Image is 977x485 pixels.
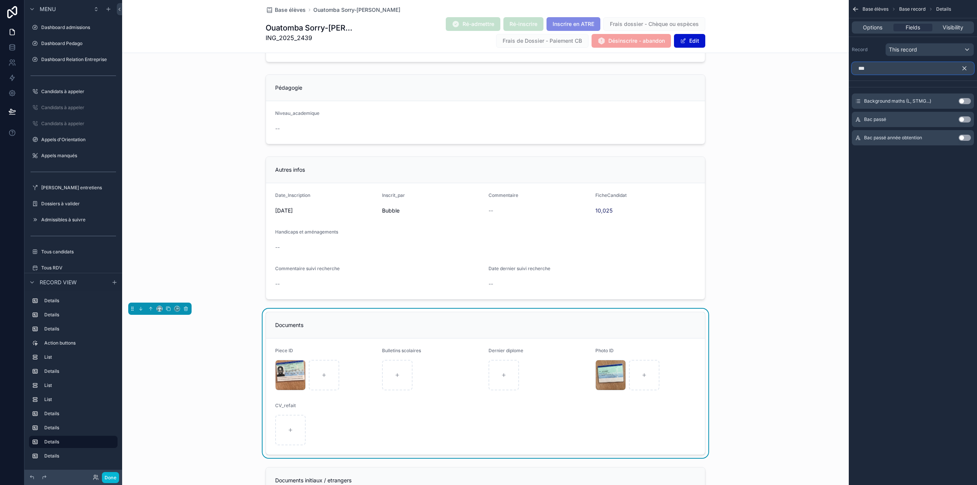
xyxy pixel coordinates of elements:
a: Dossiers à valider [29,198,118,210]
a: Ouatomba Sorry-[PERSON_NAME] [313,6,400,14]
label: List [44,382,114,388]
a: Dashboard Relation Entreprise [29,53,118,66]
button: This record [885,43,974,56]
label: List [44,396,114,403]
div: scrollable content [24,291,122,470]
a: Dashboard Pedago [29,37,118,50]
span: Visibility [943,24,963,31]
span: Bac passé année obtention [864,135,922,141]
label: Details [44,312,114,318]
a: Candidats à appeler [29,118,118,130]
a: Admissibles à suivre [29,214,118,226]
label: Record [852,47,882,53]
span: Options [863,24,882,31]
span: Dernier diplome [488,348,523,353]
label: Appels manqués [41,153,116,159]
label: Dashboard Relation Entreprise [41,56,116,63]
label: Action buttons [44,340,114,346]
span: This record [889,46,917,53]
a: Candidats à appeler [29,102,118,114]
label: Candidats à appeler [41,121,116,127]
label: Candidats à appeler [41,89,116,95]
button: Edit [674,34,705,48]
span: Base record [899,6,925,12]
label: List [44,354,114,360]
span: CV_refait [275,403,296,408]
span: Base élèves [275,6,306,14]
a: Appels d'Orientation [29,134,118,146]
button: Done [102,472,119,483]
label: Dossiers à valider [41,201,116,207]
label: Tous RDV [41,265,116,271]
span: Record view [40,279,77,286]
span: Documents [275,322,303,328]
span: Details [936,6,951,12]
label: Dashboard Pedago [41,40,116,47]
span: Background maths (L, STMG...) [864,98,931,104]
label: Details [44,298,114,304]
a: Tous RDV [29,262,118,274]
label: Tous candidats [41,249,116,255]
span: Base élèves [863,6,888,12]
a: [PERSON_NAME] entretiens [29,182,118,194]
label: Details [44,453,114,459]
span: ING_2025_2439 [266,33,356,42]
label: Details [44,326,114,332]
a: Tous candidats [29,246,118,258]
a: Dashboard admissions [29,21,118,34]
label: Details [44,368,114,374]
a: Appels manqués [29,150,118,162]
span: Bulletins scolaires [382,348,421,353]
label: Details [44,439,111,445]
label: Admissibles à suivre [41,217,116,223]
label: Dashboard admissions [41,24,116,31]
label: Details [44,425,114,431]
a: Base élèves [266,6,306,14]
span: Bac passé [864,116,886,122]
span: Fields [906,24,920,31]
label: Appels d'Orientation [41,137,116,143]
span: Photo ID [595,348,614,353]
span: Piece ID [275,348,293,353]
label: [PERSON_NAME] entretiens [41,185,116,191]
a: Candidats à appeler [29,85,118,98]
label: Details [44,411,114,417]
label: Candidats à appeler [41,105,116,111]
span: Menu [40,5,56,13]
h1: Ouatomba Sorry-[PERSON_NAME] [266,23,356,33]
